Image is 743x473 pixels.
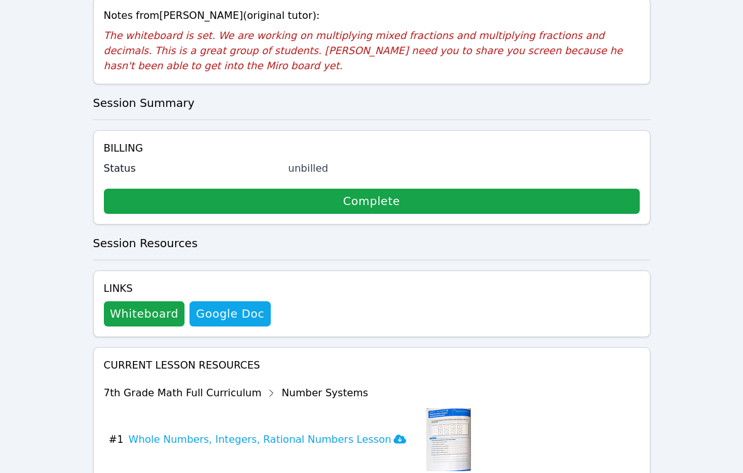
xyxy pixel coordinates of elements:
[109,408,417,471] button: #1Whole Numbers, Integers, Rational Numbers Lesson
[93,235,650,252] h3: Session Resources
[104,161,281,176] label: Status
[104,301,185,326] button: Whiteboard
[104,383,472,403] div: 7th Grade Math Full Curriculum Number Systems
[104,28,640,74] p: The whiteboard is set. We are working on multiplying mixed fractions and multiplying fractions an...
[93,94,650,112] h3: Session Summary
[104,189,640,214] a: Complete
[104,358,640,373] h4: Current Lesson Resources
[426,408,471,471] img: Whole Numbers, Integers, Rational Numbers Lesson
[128,432,406,447] h3: Whole Numbers, Integers, Rational Numbers Lesson
[104,281,271,296] h4: Links
[104,141,640,156] h4: Billing
[190,301,270,326] a: Google Doc
[109,432,124,447] span: # 1
[104,8,640,23] div: Notes from [PERSON_NAME] (original tutor):
[288,161,640,176] div: unbilled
